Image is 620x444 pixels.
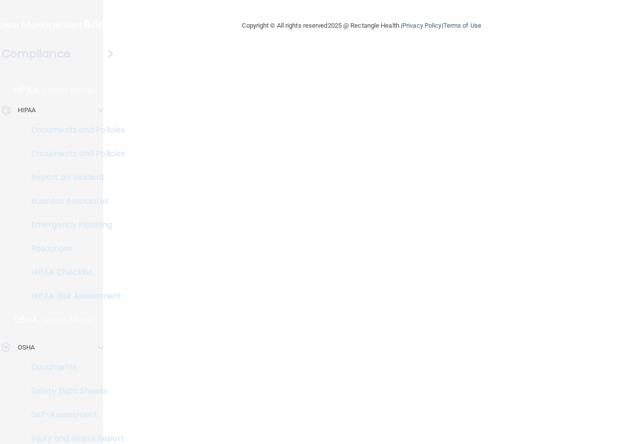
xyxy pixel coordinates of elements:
[6,149,141,159] p: Documents and Policies
[6,220,141,230] p: Emergency Planning
[6,386,141,396] p: Safety Data Sheets
[443,22,481,29] a: Terms of Use
[6,434,141,444] p: Injury and Illness Report
[18,104,36,116] p: HIPAA
[43,85,96,96] p: Learn More!
[13,85,39,96] p: HIPAA
[2,47,71,61] h4: Compliance
[13,314,38,326] p: OSHA
[6,362,141,372] p: Documents
[6,410,141,420] p: Self-Assessment
[43,314,95,326] p: Learn More!
[6,173,141,182] p: Report an Incident
[18,342,35,354] p: OSHA
[6,196,141,206] p: Business Associates
[402,22,441,29] a: Privacy Policy
[182,10,542,42] div: Copyright © All rights reserved 2025 @ Rectangle Health | |
[6,291,141,301] p: HIPAA Risk Assessment
[6,244,141,254] p: Resources
[6,267,141,277] p: HIPAA Checklist
[6,125,141,135] p: Documents and Policies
